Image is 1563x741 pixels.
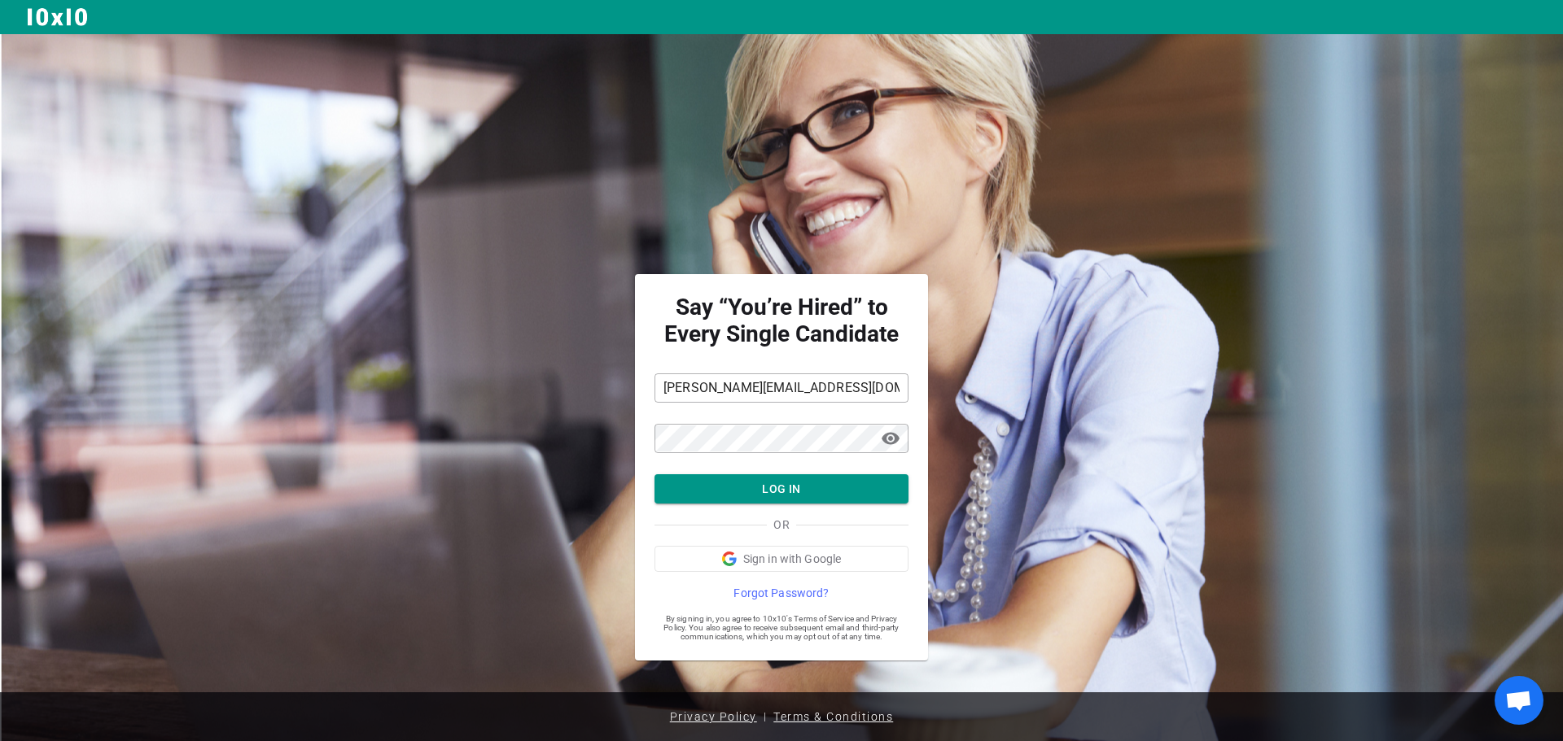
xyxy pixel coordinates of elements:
[655,294,908,347] strong: Say “You’re Hired” to Every Single Candidate
[733,585,829,601] span: Forgot Password?
[743,551,842,567] span: Sign in with Google
[655,546,908,572] button: Sign in with Google
[1495,676,1543,725] a: Open chat
[26,7,90,28] img: Logo
[764,704,768,730] span: |
[655,614,908,641] span: By signing in, you agree to 10x10's Terms of Service and Privacy Policy. You also agree to receiv...
[767,699,900,734] a: Terms & Conditions
[655,474,908,504] button: LOG IN
[773,517,789,533] span: OR
[655,375,908,401] input: Email Address*
[663,699,764,734] a: Privacy Policy
[655,585,908,601] a: Forgot Password?
[881,429,900,448] span: visibility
